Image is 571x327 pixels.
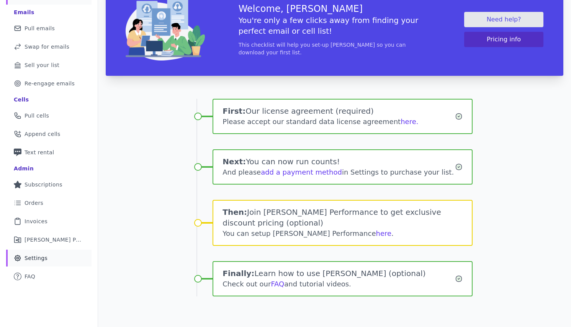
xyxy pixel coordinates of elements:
[464,32,543,47] button: Pricing info
[223,156,455,167] h1: You can now run counts!
[223,268,455,279] h1: Learn how to use [PERSON_NAME] (optional)
[14,96,29,103] div: Cells
[6,57,92,74] a: Sell your list
[25,254,47,262] span: Settings
[223,228,462,239] div: You can setup [PERSON_NAME] Performance .
[25,217,47,225] span: Invoices
[14,165,34,172] div: Admin
[223,269,254,278] span: Finally:
[239,3,431,15] h3: Welcome, [PERSON_NAME]
[376,229,391,237] a: here
[6,176,92,193] a: Subscriptions
[6,38,92,55] a: Swap for emails
[223,279,455,289] div: Check out our and tutorial videos.
[25,149,54,156] span: Text rental
[6,250,92,267] a: Settings
[239,15,431,36] h5: You're only a few clicks away from finding your perfect email or cell list!
[25,112,49,119] span: Pull cells
[239,41,431,56] p: This checklist will help you set-up [PERSON_NAME] so you can download your first list.
[223,106,245,116] span: First:
[14,8,34,16] div: Emails
[25,80,75,87] span: Re-engage emails
[6,126,92,142] a: Append cells
[6,107,92,124] a: Pull cells
[6,195,92,211] a: Orders
[223,207,462,228] h1: Join [PERSON_NAME] Performance to get exclusive discount pricing (optional)
[223,106,455,116] h1: Our license agreement (required)
[25,130,61,138] span: Append cells
[6,75,92,92] a: Re-engage emails
[271,280,284,288] a: FAQ
[25,236,82,244] span: [PERSON_NAME] Performance
[6,268,92,285] a: FAQ
[25,43,69,51] span: Swap for emails
[223,167,455,178] div: And please in Settings to purchase your list.
[6,231,92,248] a: [PERSON_NAME] Performance
[6,213,92,230] a: Invoices
[25,181,62,188] span: Subscriptions
[223,157,246,166] span: Next:
[25,61,59,69] span: Sell your list
[6,20,92,37] a: Pull emails
[6,144,92,161] a: Text rental
[261,168,342,176] a: add a payment method
[223,116,455,127] div: Please accept our standard data license agreement
[25,199,43,207] span: Orders
[25,273,35,280] span: FAQ
[223,208,247,217] span: Then:
[25,25,55,32] span: Pull emails
[464,12,543,27] a: Need help?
